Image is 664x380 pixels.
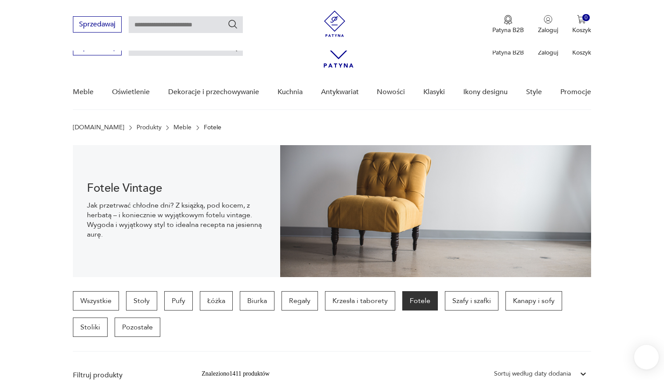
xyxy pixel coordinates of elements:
[278,75,303,109] a: Kuchnia
[126,291,157,311] a: Stoły
[164,291,193,311] a: Pufy
[240,291,274,311] a: Biurka
[494,369,571,379] div: Sortuj według daty dodania
[538,48,558,57] p: Zaloguj
[73,124,124,131] a: [DOMAIN_NAME]
[204,124,221,131] p: Fotele
[526,75,542,109] a: Style
[572,15,591,34] button: 0Koszyk
[137,124,162,131] a: Produkty
[544,15,552,24] img: Ikonka użytkownika
[423,75,445,109] a: Klasyki
[202,369,270,379] div: Znaleziono 1411 produktów
[227,19,238,29] button: Szukaj
[321,11,348,37] img: Patyna - sklep z meblami i dekoracjami vintage
[560,75,591,109] a: Promocje
[325,291,395,311] a: Krzesła i taborety
[87,201,266,239] p: Jak przetrwać chłodne dni? Z książką, pod kocem, z herbatą – i koniecznie w wyjątkowym fotelu vin...
[168,75,259,109] a: Dekoracje i przechowywanie
[87,183,266,194] h1: Fotele Vintage
[73,318,108,337] a: Stoliki
[538,26,558,34] p: Zaloguj
[73,370,180,380] p: Filtruj produkty
[173,124,191,131] a: Meble
[73,45,122,51] a: Sprzedawaj
[445,291,498,311] a: Szafy i szafki
[73,291,119,311] a: Wszystkie
[73,16,122,33] button: Sprzedawaj
[582,14,590,22] div: 0
[572,26,591,34] p: Koszyk
[492,15,524,34] button: Patyna B2B
[112,75,150,109] a: Oświetlenie
[634,345,659,369] iframe: Smartsupp widget button
[505,291,562,311] a: Kanapy i sofy
[281,291,318,311] a: Regały
[538,15,558,34] button: Zaloguj
[572,48,591,57] p: Koszyk
[200,291,233,311] a: Łóżka
[504,15,512,25] img: Ikona medalu
[115,318,160,337] a: Pozostałe
[280,145,591,277] img: 9275102764de9360b0b1aa4293741aa9.jpg
[492,15,524,34] a: Ikona medaluPatyna B2B
[492,26,524,34] p: Patyna B2B
[402,291,438,311] a: Fotele
[577,15,586,24] img: Ikona koszyka
[73,22,122,28] a: Sprzedawaj
[492,48,524,57] p: Patyna B2B
[463,75,508,109] a: Ikony designu
[377,75,405,109] a: Nowości
[321,75,359,109] a: Antykwariat
[73,75,94,109] a: Meble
